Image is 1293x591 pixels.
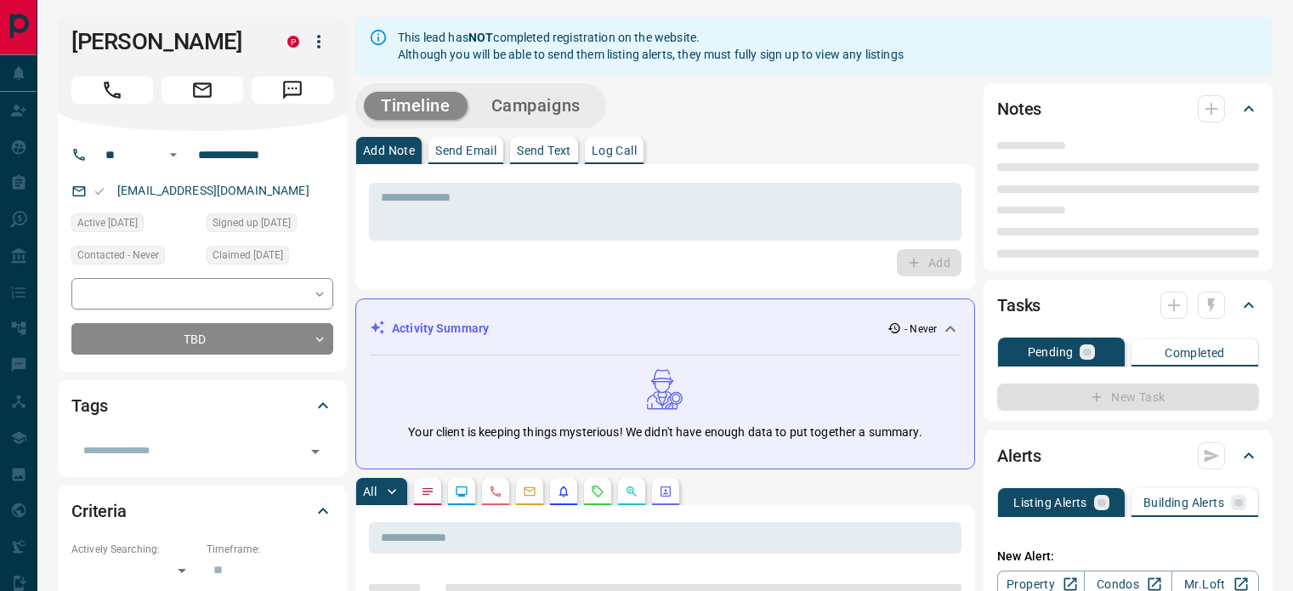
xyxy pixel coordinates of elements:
[207,246,333,270] div: Wed Aug 10 2022
[71,497,127,525] h2: Criteria
[213,214,291,231] span: Signed up [DATE]
[659,485,672,498] svg: Agent Actions
[71,28,262,55] h1: [PERSON_NAME]
[71,213,198,237] div: Tue Aug 09 2022
[71,491,333,531] div: Criteria
[207,213,333,237] div: Tue Aug 09 2022
[392,320,489,338] p: Activity Summary
[77,214,138,231] span: Active [DATE]
[1028,346,1074,358] p: Pending
[489,485,502,498] svg: Calls
[71,385,333,426] div: Tags
[213,247,283,264] span: Claimed [DATE]
[408,423,922,441] p: Your client is keeping things mysterious! We didn't have enough data to put together a summary.
[997,95,1041,122] h2: Notes
[370,313,961,344] div: Activity Summary- Never
[997,442,1041,469] h2: Alerts
[997,285,1259,326] div: Tasks
[303,440,327,463] button: Open
[77,247,159,264] span: Contacted - Never
[364,92,468,120] button: Timeline
[592,145,637,156] p: Log Call
[71,542,198,557] p: Actively Searching:
[1013,497,1087,509] p: Listing Alerts
[421,485,434,498] svg: Notes
[435,145,496,156] p: Send Email
[905,321,937,337] p: - Never
[207,542,333,557] p: Timeframe:
[997,88,1259,129] div: Notes
[997,548,1259,565] p: New Alert:
[1143,497,1224,509] p: Building Alerts
[455,485,468,498] svg: Lead Browsing Activity
[117,184,309,197] a: [EMAIL_ADDRESS][DOMAIN_NAME]
[252,77,333,104] span: Message
[997,292,1041,319] h2: Tasks
[71,323,333,355] div: TBD
[1165,347,1225,359] p: Completed
[557,485,570,498] svg: Listing Alerts
[591,485,604,498] svg: Requests
[363,486,377,497] p: All
[474,92,598,120] button: Campaigns
[162,77,243,104] span: Email
[517,145,571,156] p: Send Text
[468,31,493,44] strong: NOT
[94,185,105,197] svg: Email Valid
[997,435,1259,476] div: Alerts
[625,485,638,498] svg: Opportunities
[363,145,415,156] p: Add Note
[523,485,536,498] svg: Emails
[163,145,184,165] button: Open
[287,36,299,48] div: property.ca
[398,22,904,70] div: This lead has completed registration on the website. Although you will be able to send them listi...
[71,77,153,104] span: Call
[71,392,107,419] h2: Tags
